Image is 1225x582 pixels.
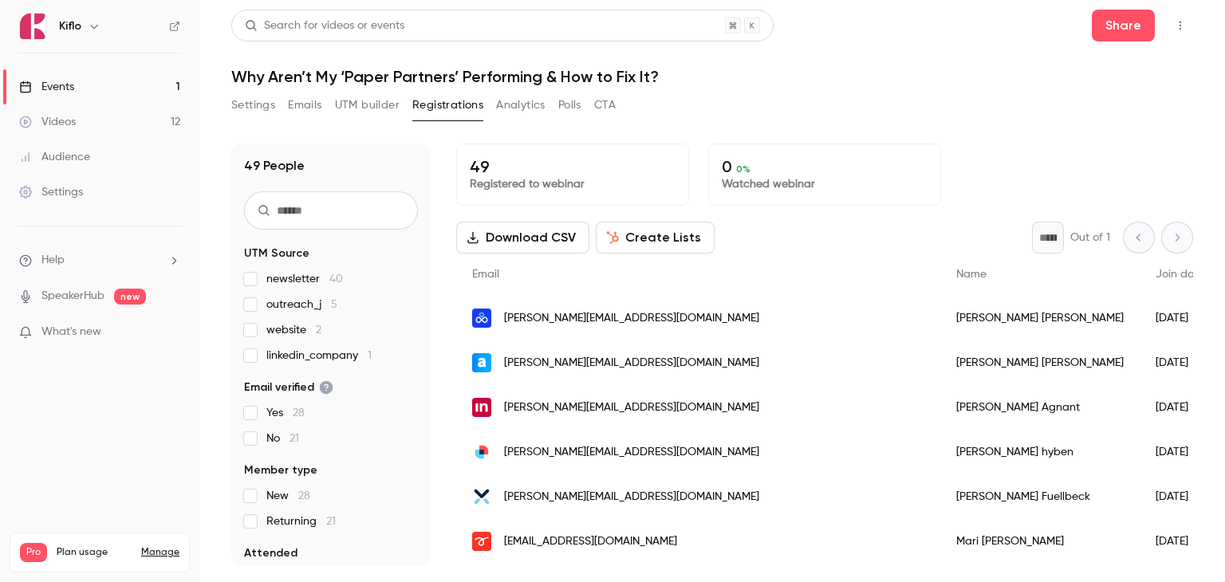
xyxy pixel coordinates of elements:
[41,288,104,305] a: SpeakerHub
[266,488,310,504] span: New
[722,176,928,192] p: Watched webinar
[19,114,76,130] div: Videos
[331,299,337,310] span: 5
[940,474,1140,519] div: [PERSON_NAME] Fuellbeck
[329,273,343,285] span: 40
[19,252,180,269] li: help-dropdown-opener
[1092,10,1155,41] button: Share
[41,324,101,340] span: What's new
[161,325,180,340] iframe: Noticeable Trigger
[1140,296,1221,340] div: [DATE]
[472,532,491,551] img: serviceform.com
[940,430,1140,474] div: [PERSON_NAME] hyben
[472,487,491,506] img: integritynext.com
[472,353,491,372] img: amplemarket.com
[298,490,310,501] span: 28
[266,348,372,364] span: linkedin_company
[956,269,987,280] span: Name
[558,92,581,118] button: Polls
[266,297,337,313] span: outreach_j
[244,379,333,395] span: Email verified
[1140,430,1221,474] div: [DATE]
[456,222,589,254] button: Download CSV
[504,444,759,461] span: [PERSON_NAME][EMAIL_ADDRESS][DOMAIN_NAME]
[504,489,759,505] span: [PERSON_NAME][EMAIL_ADDRESS][DOMAIN_NAME]
[114,289,146,305] span: new
[472,442,491,462] img: daktela.com
[266,513,336,529] span: Returning
[470,176,676,192] p: Registered to webinar
[231,67,1193,86] h1: Why Aren’t My ‘Paper Partners’ Performing & How to Fix It?
[59,18,81,34] h6: Kiflo
[472,309,491,328] img: qive.com.br
[20,14,45,39] img: Kiflo
[266,271,343,287] span: newsletter
[266,431,299,446] span: No
[290,433,299,444] span: 21
[57,546,132,559] span: Plan usage
[504,355,759,372] span: [PERSON_NAME][EMAIL_ADDRESS][DOMAIN_NAME]
[266,405,305,421] span: Yes
[1140,385,1221,430] div: [DATE]
[141,546,179,559] a: Manage
[20,543,47,562] span: Pro
[316,324,321,336] span: 2
[19,79,74,95] div: Events
[472,398,491,417] img: intershop.de
[504,310,759,327] span: [PERSON_NAME][EMAIL_ADDRESS][DOMAIN_NAME]
[244,246,309,262] span: UTM Source
[245,18,404,34] div: Search for videos or events
[412,92,483,118] button: Registrations
[496,92,546,118] button: Analytics
[470,157,676,176] p: 49
[596,222,715,254] button: Create Lists
[326,516,336,527] span: 21
[231,92,275,118] button: Settings
[19,184,83,200] div: Settings
[244,462,317,478] span: Member type
[41,252,65,269] span: Help
[288,92,321,118] button: Emails
[19,149,90,165] div: Audience
[940,296,1140,340] div: [PERSON_NAME] [PERSON_NAME]
[736,163,750,175] span: 0 %
[266,322,321,338] span: website
[293,407,305,419] span: 28
[722,157,928,176] p: 0
[1070,230,1110,246] p: Out of 1
[1140,340,1221,385] div: [DATE]
[594,92,616,118] button: CTA
[1156,269,1205,280] span: Join date
[940,519,1140,564] div: Mari [PERSON_NAME]
[244,156,305,175] h1: 49 People
[335,92,400,118] button: UTM builder
[1140,519,1221,564] div: [DATE]
[940,340,1140,385] div: [PERSON_NAME] [PERSON_NAME]
[368,350,372,361] span: 1
[472,269,499,280] span: Email
[244,545,297,561] span: Attended
[1140,474,1221,519] div: [DATE]
[504,533,677,550] span: [EMAIL_ADDRESS][DOMAIN_NAME]
[940,385,1140,430] div: [PERSON_NAME] Agnant
[504,399,759,416] span: [PERSON_NAME][EMAIL_ADDRESS][DOMAIN_NAME]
